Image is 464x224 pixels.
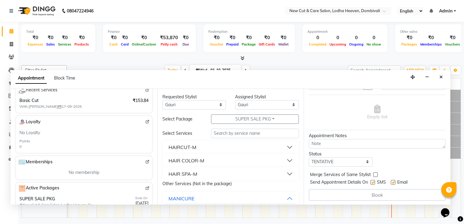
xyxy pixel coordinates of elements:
[225,42,240,46] span: Prepaid
[169,144,196,151] div: HAIRCUT-M
[18,87,57,94] span: Recent Services
[67,2,94,19] b: 08047224946
[404,66,425,75] button: ADD NEW
[328,34,348,41] div: 0
[443,42,462,46] span: Vouchers
[45,34,56,41] div: ₹0
[307,34,328,41] div: 0
[169,170,197,178] div: HAIR SPA-M
[54,75,75,81] span: Block Time
[25,68,46,73] span: Filter Stylist
[18,118,41,126] span: Loyalty
[240,42,257,46] span: Package
[158,34,180,41] div: ₹53,870
[365,42,383,46] span: No show
[309,133,445,139] div: Appointment Notes
[69,169,99,176] span: No membership
[209,66,239,75] input: 2025-10-01
[162,181,299,187] p: Other Services (Not in the package)
[309,151,373,157] div: Status
[26,29,90,34] div: Total
[419,34,443,41] div: ₹0
[348,66,401,75] input: Search Appointment
[108,42,119,46] span: Cash
[208,42,225,46] span: Voucher
[310,171,371,179] span: Merge Services of Same Stylist
[73,42,90,46] span: Products
[367,105,387,120] span: Empty list
[240,34,257,41] div: ₹0
[19,130,40,136] span: No Loyalty
[15,2,57,19] img: logo
[437,73,445,82] button: Close
[19,97,116,104] span: Basic Cut
[130,34,158,41] div: ₹0
[108,29,191,34] div: Finance
[257,34,277,41] div: ₹0
[439,8,452,14] span: Admin
[56,34,73,41] div: ₹0
[165,142,297,153] button: HAIRCUT-M
[165,168,297,179] button: HAIR SPA-M
[400,34,419,41] div: ₹0
[277,42,290,46] span: Wallet
[165,155,297,166] button: HAIR COLOR-M
[310,179,368,187] span: Send Appointment Details On
[18,185,59,192] span: Active Packages
[119,42,130,46] span: Card
[307,42,328,46] span: Completed
[348,34,365,41] div: 0
[19,138,30,144] div: Points
[181,42,190,46] span: Due
[135,196,148,200] span: Ends On
[119,34,130,41] div: ₹0
[235,94,299,100] div: Assigned Stylist
[19,104,95,109] span: With [PERSON_NAME] 17-09-2025
[135,200,148,207] span: [DATE]
[130,42,158,46] span: Online/Custom
[158,116,206,122] div: Select Package
[19,196,55,202] span: SUPER SALE PKG
[208,29,290,34] div: Redemption
[225,34,240,41] div: ₹0
[348,42,365,46] span: Ongoing
[45,42,56,46] span: Sales
[162,94,226,100] div: Requested Stylist
[400,42,419,46] span: Packages
[180,34,191,41] div: ₹0
[438,200,458,218] iframe: chat widget
[19,202,95,208] span: New Cut & Care Salon, Lodha Heaven, Dombivali
[443,34,462,41] div: ₹0
[158,130,206,137] div: Select Services
[307,29,383,34] div: Appointment
[169,195,194,202] div: MANICURE
[406,68,424,73] span: ADD NEW
[108,34,119,41] div: ₹0
[328,42,348,46] span: Upcoming
[26,42,45,46] span: Expenses
[365,34,383,41] div: 0
[211,114,299,124] button: SUPER SALE PKG
[277,34,290,41] div: ₹0
[18,158,53,166] span: Memberships
[211,129,299,138] input: Search by service name
[15,73,47,84] span: Appointment
[165,193,297,204] button: MANICURE
[159,42,179,46] span: Petty cash
[19,144,22,149] div: 0
[194,68,209,73] span: Wed
[419,42,443,46] span: Memberships
[73,34,90,41] div: ₹0
[56,42,73,46] span: Services
[257,42,277,46] span: Gift Cards
[26,34,45,41] div: ₹0
[377,179,386,187] span: SMS
[133,97,148,104] span: ₹153.84
[165,66,180,75] span: Today
[169,157,204,164] div: HAIR COLOR-M
[208,34,225,41] div: ₹0
[397,179,408,187] span: Email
